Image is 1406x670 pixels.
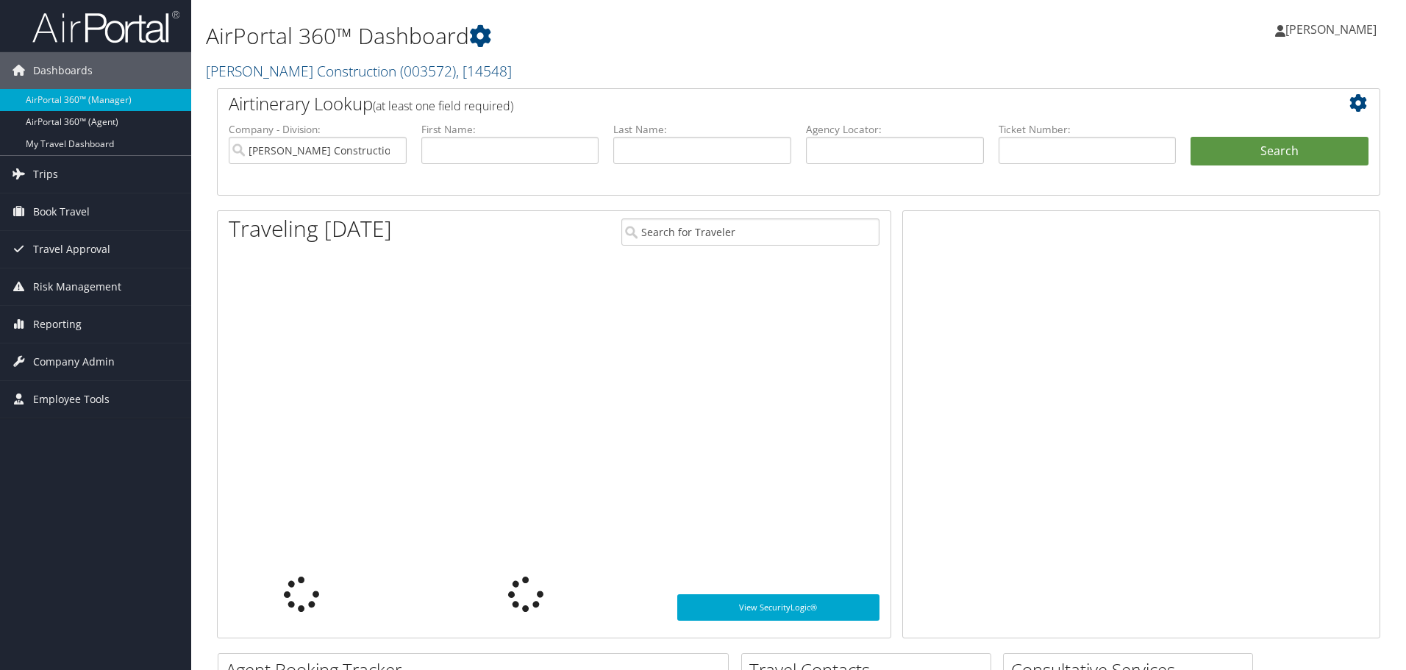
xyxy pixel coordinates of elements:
span: Dashboards [33,52,93,89]
button: Search [1191,137,1368,166]
span: Company Admin [33,343,115,380]
span: (at least one field required) [373,98,513,114]
a: [PERSON_NAME] [1275,7,1391,51]
label: Last Name: [613,122,791,137]
h2: Airtinerary Lookup [229,91,1271,116]
label: Company - Division: [229,122,407,137]
label: Ticket Number: [999,122,1177,137]
span: Reporting [33,306,82,343]
img: airportal-logo.png [32,10,179,44]
a: [PERSON_NAME] Construction [206,61,512,81]
h1: Traveling [DATE] [229,213,392,244]
label: Agency Locator: [806,122,984,137]
span: Risk Management [33,268,121,305]
h1: AirPortal 360™ Dashboard [206,21,996,51]
span: Trips [33,156,58,193]
span: , [ 14548 ] [456,61,512,81]
span: [PERSON_NAME] [1285,21,1377,38]
span: ( 003572 ) [400,61,456,81]
span: Travel Approval [33,231,110,268]
span: Book Travel [33,193,90,230]
input: Search for Traveler [621,218,879,246]
span: Employee Tools [33,381,110,418]
a: View SecurityLogic® [677,594,879,621]
label: First Name: [421,122,599,137]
